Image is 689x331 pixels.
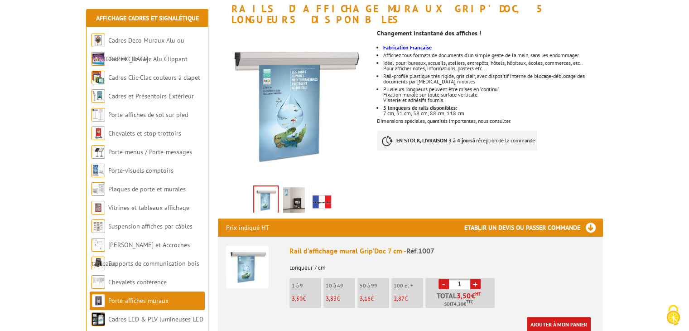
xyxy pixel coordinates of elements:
p: à réception de la commande [377,131,537,151]
p: € [292,296,321,302]
button: Cookies (fenêtre modale) [657,300,689,331]
img: Cadres LED & PLV lumineuses LED [92,312,105,326]
a: Cadres Clic-Clac Alu Clippant [108,55,188,63]
li: 7 cm, 31 cm, 58 cm, 88 cm, 118 cm [383,105,602,116]
img: rail_affichage_mural_grip_documents_7cm_1007_1.jpg [218,29,371,182]
p: 100 et + [394,282,423,289]
a: [PERSON_NAME] et Accroches tableaux [92,241,190,268]
a: Cadres Clic-Clac couleurs à clapet [108,73,200,82]
sup: HT [475,291,481,297]
a: Cadres et Présentoirs Extérieur [108,92,194,100]
img: Cadres Deco Muraux Alu ou Bois [92,34,105,47]
img: Porte-affiches de sol sur pied [92,108,105,122]
p: Fixation murale sur toute surface verticale. [383,92,602,97]
p: € [326,296,355,302]
p: 10 à 49 [326,282,355,289]
a: Porte-visuels comptoirs [108,166,173,175]
strong: 5 longueurs de rails disponibles: [383,104,457,111]
a: Plaques de porte et murales [108,185,186,193]
span: Réf.1007 [406,246,434,255]
p: 50 à 99 [360,282,389,289]
span: 3,33 [326,295,337,302]
strong: Fabrication Francaise [383,44,432,51]
span: € [471,292,475,299]
a: - [438,279,449,289]
a: Affichage Cadres et Signalétique [96,14,199,22]
h3: Etablir un devis ou passer commande [464,219,603,237]
span: Soit € [444,301,473,308]
img: Cimaises et Accroches tableaux [92,238,105,252]
a: Cadres LED & PLV lumineuses LED [108,315,203,323]
span: 3,50 [292,295,303,302]
p: € [360,296,389,302]
img: Chevalets conférence [92,275,105,289]
p: Total [428,292,495,308]
a: Suspension affiches par câbles [108,222,193,230]
strong: EN STOCK, LIVRAISON 3 à 4 jours [396,137,472,144]
div: Dimensions spéciales, quantités importantes, nous consulter. [377,25,609,160]
p: 1 à 9 [292,282,321,289]
img: Cadres et Présentoirs Extérieur [92,89,105,103]
img: Cookies (fenêtre modale) [662,304,684,326]
li: Affichez tous formats de documents d'un simple geste de la main, sans les endommager. [383,53,602,58]
img: Vitrines et tableaux affichage [92,201,105,214]
p: € [394,296,423,302]
img: Plaques de porte et murales [92,182,105,196]
span: 3,50 [457,292,471,299]
img: Porte-visuels comptoirs [92,164,105,177]
img: Chevalets et stop trottoirs [92,127,105,140]
p: Rail-profilé plastique très rigide, gris clair, avec dispositif interne de blocage-déblocage des ... [383,73,602,84]
img: Rail d'affichage mural Grip'Doc 7 cm [226,246,269,288]
sup: TTC [466,299,473,304]
p: Plusieurs longueurs peuvent être mises en "continu". [383,87,602,92]
img: rail_affichage_mural_grip_documents_7cm_1007_1.jpg [254,186,278,214]
a: Chevalets conférence [108,278,167,286]
a: Vitrines et tableaux affichage [108,204,189,212]
p: Prix indiqué HT [226,219,269,237]
div: Rail d'affichage mural Grip'Doc 7 cm - [289,246,595,256]
p: Longueur 7 cm [289,258,595,271]
li: Visserie et adhésifs fournis. [383,87,602,103]
a: Porte-affiches de sol sur pied [108,111,188,119]
a: Cadres Deco Muraux Alu ou [GEOGRAPHIC_DATA] [92,36,184,63]
img: Suspension affiches par câbles [92,219,105,233]
img: rail_affichage_mural_grip_documents_7cm_1007_2.jpg [283,187,305,215]
a: + [470,279,481,289]
a: Chevalets et stop trottoirs [108,129,181,137]
a: Porte-affiches muraux [108,297,169,305]
img: Porte-affiches muraux [92,294,105,307]
img: Porte-menus / Porte-messages [92,145,105,159]
span: 4,20 [454,301,463,308]
strong: Changement instantané des affiches ! [377,29,481,37]
img: edimeta_produit_fabrique_en_france.jpg [311,187,333,215]
a: Supports de communication bois [108,259,199,268]
a: Porte-menus / Porte-messages [108,148,192,156]
span: 2,87 [394,295,405,302]
li: Idéal pour: bureaux, accueils, ateliers, entrepôts, hôtels, hôpitaux, écoles, commerces, etc.. Po... [383,60,602,71]
img: Cadres Clic-Clac couleurs à clapet [92,71,105,84]
span: 3,16 [360,295,371,302]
